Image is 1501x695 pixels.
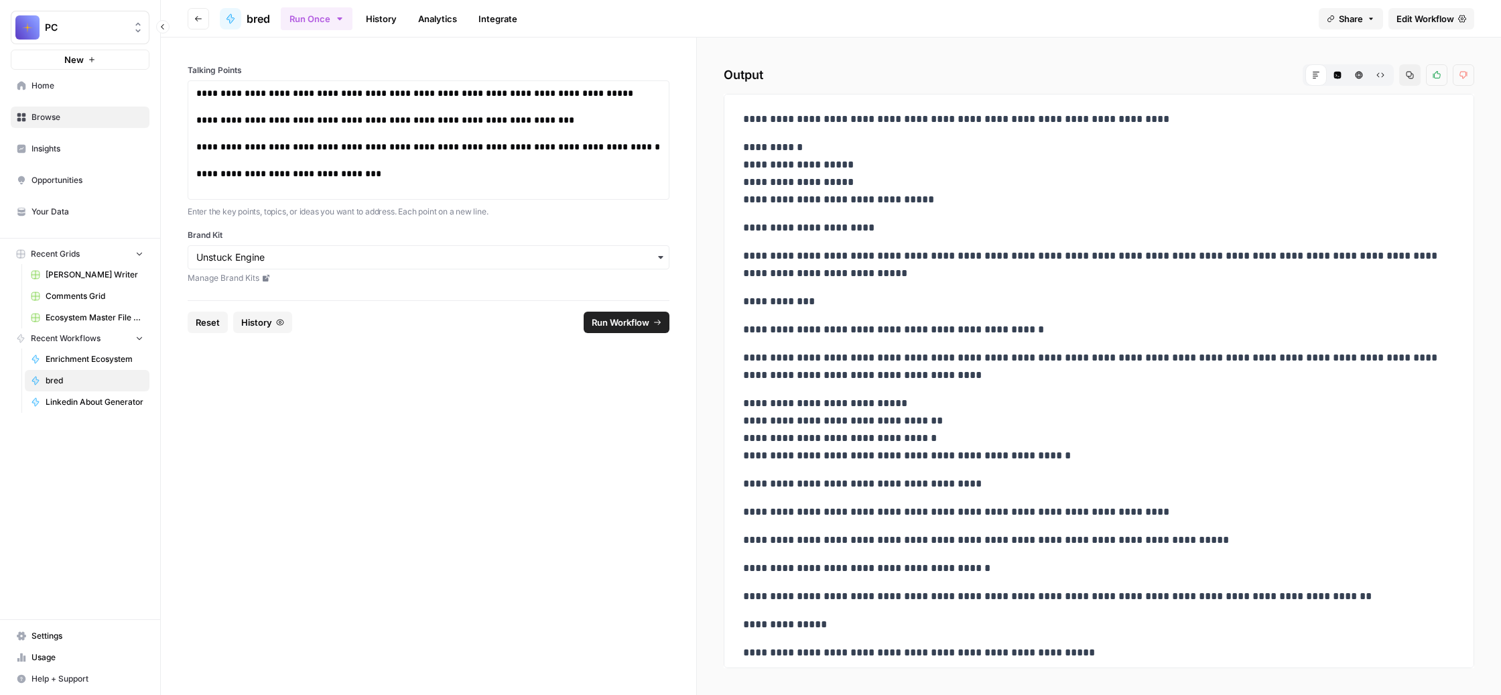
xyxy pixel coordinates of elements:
[584,312,669,333] button: Run Workflow
[592,316,649,329] span: Run Workflow
[1339,12,1363,25] span: Share
[25,370,149,391] a: bred
[31,630,143,642] span: Settings
[247,11,270,27] span: bred
[31,174,143,186] span: Opportunities
[11,107,149,128] a: Browse
[11,328,149,349] button: Recent Workflows
[196,316,220,329] span: Reset
[233,312,292,333] button: History
[11,625,149,647] a: Settings
[1388,8,1474,29] a: Edit Workflow
[46,396,143,408] span: Linkedin About Generator
[45,21,126,34] span: PC
[11,201,149,223] a: Your Data
[46,269,143,281] span: [PERSON_NAME] Writer
[25,264,149,286] a: [PERSON_NAME] Writer
[11,75,149,97] a: Home
[220,8,270,29] a: bred
[11,647,149,668] a: Usage
[25,286,149,307] a: Comments Grid
[11,50,149,70] button: New
[470,8,525,29] a: Integrate
[25,307,149,328] a: Ecosystem Master File - SaaS.csv
[358,8,405,29] a: History
[64,53,84,66] span: New
[31,651,143,664] span: Usage
[46,312,143,324] span: Ecosystem Master File - SaaS.csv
[11,668,149,690] button: Help + Support
[31,332,101,344] span: Recent Workflows
[11,11,149,44] button: Workspace: PC
[31,673,143,685] span: Help + Support
[196,251,661,264] input: Unstuck Engine
[188,205,669,218] p: Enter the key points, topics, or ideas you want to address. Each point on a new line.
[46,290,143,302] span: Comments Grid
[11,170,149,191] a: Opportunities
[25,391,149,413] a: Linkedin About Generator
[31,111,143,123] span: Browse
[11,138,149,160] a: Insights
[46,375,143,387] span: bred
[25,349,149,370] a: Enrichment Ecosystem
[1396,12,1454,25] span: Edit Workflow
[410,8,465,29] a: Analytics
[15,15,40,40] img: PC Logo
[1319,8,1383,29] button: Share
[281,7,352,30] button: Run Once
[11,244,149,264] button: Recent Grids
[241,316,272,329] span: History
[31,143,143,155] span: Insights
[31,80,143,92] span: Home
[724,64,1474,86] h2: Output
[46,353,143,365] span: Enrichment Ecosystem
[31,206,143,218] span: Your Data
[188,272,669,284] a: Manage Brand Kits
[31,248,80,260] span: Recent Grids
[188,64,669,76] label: Talking Points
[188,312,228,333] button: Reset
[188,229,669,241] label: Brand Kit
